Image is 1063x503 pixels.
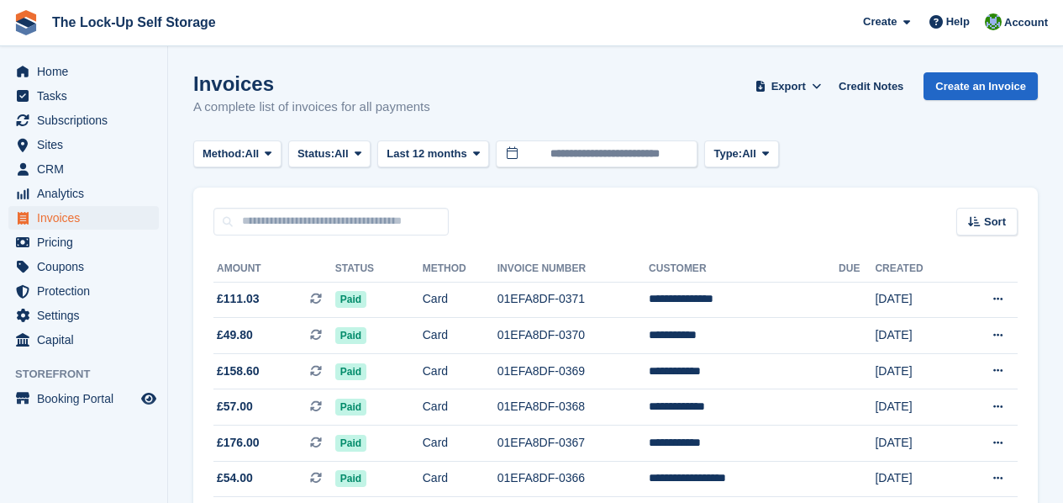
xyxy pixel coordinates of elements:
a: menu [8,255,159,278]
span: £176.00 [217,434,260,452]
td: 01EFA8DF-0368 [497,389,649,426]
th: Due [839,256,875,283]
span: Help [946,13,970,30]
td: 01EFA8DF-0367 [497,426,649,462]
td: Card [423,426,497,462]
td: Card [423,318,497,354]
a: menu [8,206,159,230]
span: Type: [713,146,742,162]
td: [DATE] [875,353,957,389]
th: Method [423,256,497,283]
span: Paid [335,291,366,308]
span: Paid [335,363,366,380]
a: Preview store [139,389,159,409]
a: The Lock-Up Self Storage [45,8,223,36]
span: Storefront [15,366,167,383]
span: £54.00 [217,469,253,487]
a: menu [8,304,159,327]
a: menu [8,133,159,156]
td: Card [423,389,497,426]
td: 01EFA8DF-0366 [497,461,649,497]
span: Paid [335,399,366,416]
span: £49.80 [217,326,253,344]
span: Account [1004,14,1048,31]
h1: Invoices [193,72,430,95]
button: Status: All [288,140,371,168]
span: CRM [37,157,138,181]
span: Status: [297,146,334,162]
span: Pricing [37,230,138,254]
span: Capital [37,328,138,352]
span: Method: [203,146,245,162]
a: menu [8,157,159,181]
th: Invoice Number [497,256,649,283]
td: 01EFA8DF-0369 [497,353,649,389]
a: Credit Notes [832,72,910,100]
span: Create [863,13,897,30]
p: A complete list of invoices for all payments [193,98,430,117]
td: [DATE] [875,318,957,354]
td: Card [423,282,497,318]
span: All [334,146,349,162]
button: Method: All [193,140,282,168]
span: All [742,146,756,162]
span: Paid [335,435,366,452]
th: Customer [649,256,839,283]
span: Invoices [37,206,138,230]
th: Status [335,256,423,283]
span: Sites [37,133,138,156]
span: Settings [37,304,138,327]
img: Andrew Beer [985,13,1002,30]
span: Subscriptions [37,109,138,132]
span: Paid [335,327,366,344]
span: £111.03 [217,290,260,308]
a: menu [8,387,159,410]
img: stora-icon-8386f47178a22dfd0bd8f6a31ec36ba5ce8667c1dd55bd0f319d3a0aa187defe.svg [13,10,39,35]
a: menu [8,84,159,108]
span: Protection [37,279,138,303]
td: [DATE] [875,461,957,497]
span: Paid [335,470,366,487]
td: [DATE] [875,282,957,318]
span: £57.00 [217,398,253,416]
a: menu [8,60,159,83]
td: [DATE] [875,426,957,462]
span: Booking Portal [37,387,138,410]
span: Analytics [37,182,138,205]
span: Last 12 months [387,146,466,162]
a: menu [8,328,159,352]
span: Export [771,78,806,95]
span: Coupons [37,255,138,278]
td: [DATE] [875,389,957,426]
a: menu [8,182,159,205]
a: Create an Invoice [924,72,1038,100]
td: 01EFA8DF-0370 [497,318,649,354]
span: £158.60 [217,363,260,380]
td: 01EFA8DF-0371 [497,282,649,318]
span: Tasks [37,84,138,108]
span: All [245,146,260,162]
button: Export [751,72,825,100]
th: Created [875,256,957,283]
button: Type: All [704,140,778,168]
button: Last 12 months [377,140,489,168]
th: Amount [213,256,335,283]
a: menu [8,279,159,303]
a: menu [8,109,159,132]
span: Sort [984,214,1006,230]
a: menu [8,230,159,254]
td: Card [423,353,497,389]
span: Home [37,60,138,83]
td: Card [423,461,497,497]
